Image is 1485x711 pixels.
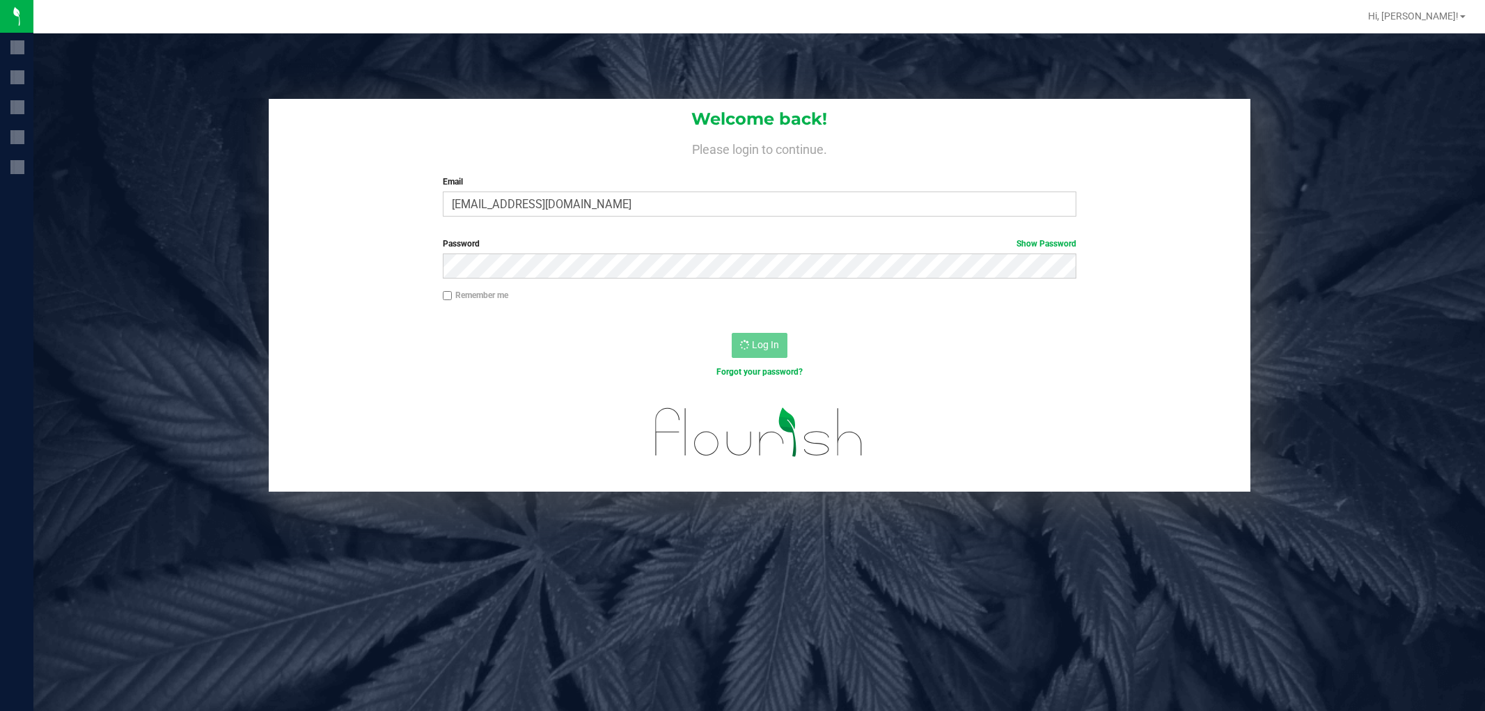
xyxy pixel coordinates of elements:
button: Log In [732,333,787,358]
span: Hi, [PERSON_NAME]! [1368,10,1459,22]
a: Forgot your password? [716,367,803,377]
a: Show Password [1016,239,1076,249]
h1: Welcome back! [269,110,1250,128]
img: flourish_logo.svg [636,393,882,471]
input: Remember me [443,291,453,301]
span: Password [443,239,480,249]
label: Remember me [443,289,508,302]
label: Email [443,175,1076,188]
span: Log In [752,339,779,350]
h4: Please login to continue. [269,139,1250,156]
